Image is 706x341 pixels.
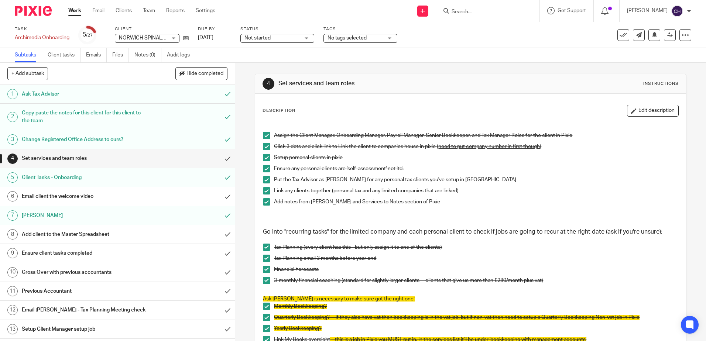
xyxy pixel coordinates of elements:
div: 5 [83,31,93,39]
h1: Email [PERSON_NAME] - Tax Planning Meeting check [22,304,149,316]
div: 8 [7,229,18,240]
div: 7 [7,210,18,221]
a: Email [92,7,104,14]
h1: Previous Accountant [22,286,149,297]
a: Team [143,7,155,14]
label: Task [15,26,69,32]
a: Client tasks [48,48,80,62]
button: Edit description [627,105,679,117]
a: Files [112,48,129,62]
a: Reports [166,7,185,14]
span: Monthly Bookkeeping? [274,304,327,309]
p: Tax Planning email 3 months before year end [274,255,678,262]
u: need to put company number in first though [438,144,540,149]
p: 3-monthly financial coaching (standard for slightly larger clients -- clients that give us more t... [274,277,678,284]
label: Status [240,26,314,32]
span: No tags selected [328,35,367,41]
label: Client [115,26,189,32]
a: Emails [86,48,107,62]
p: Tax Planning (every client has this - but only assign it to one of the clients) [274,244,678,251]
label: Tags [323,26,397,32]
p: Ensure any personal clients are 'self-assessment' not ltd. [274,165,678,172]
button: + Add subtask [7,67,48,80]
a: Work [68,7,81,14]
h1: Copy paste the notes for this client for this client to the team [22,107,149,126]
div: 4 [7,154,18,164]
span: Ask [PERSON_NAME] is necessary to make sure got the right one: [263,296,415,302]
h1: Client Tasks - Onboarding [22,172,149,183]
span: Hide completed [186,71,223,77]
img: svg%3E [671,5,683,17]
h1: Ensure client tasks completed [22,248,149,259]
div: 6 [7,191,18,201]
input: Search [451,9,517,15]
p: Put the Tax Advisor as [PERSON_NAME] for any personal tax clients you've setup in [GEOGRAPHIC_DATA] [274,176,678,183]
div: Instructions [643,81,679,87]
h1: Email client the welcome video [22,191,149,202]
span: Not started [244,35,271,41]
a: Audit logs [167,48,195,62]
a: Notes (0) [134,48,161,62]
h1: Ask Tax Advisor [22,89,149,100]
p: Add notes from [PERSON_NAME] and Services to Notes section of Pixie [274,198,678,206]
p: Click 3 dots and click link to Link the client to companies house in pixie ( ) [274,143,678,150]
div: 13 [7,324,18,334]
div: 5 [7,172,18,183]
p: Description [263,108,295,114]
h1: [PERSON_NAME] [22,210,149,221]
div: 4 [263,78,274,90]
label: Due by [198,26,231,32]
span: [DATE] [198,35,213,40]
div: 2 [7,112,18,122]
p: Setup personal clients in pixie [274,154,678,161]
span: Quarterly Bookkeeping? -- if they also have vat then bookkeeping is in the vat job, but if non-va... [274,315,640,320]
h1: Set services and team roles [22,153,149,164]
img: Pixie [15,6,52,16]
small: /27 [86,33,93,37]
h1: Change Registered Office Address to ours? [22,134,149,145]
span: NORWICH SPINAL HEALTH LIMITED [119,35,203,41]
h1: Set services and team roles [278,80,486,87]
h1: Add client to the Master Spreadsheet [22,229,149,240]
a: Settings [196,7,215,14]
div: 11 [7,286,18,296]
span: Yearly Bookkeeping? [274,326,322,331]
p: Financial Forecasts [274,266,678,273]
div: 12 [7,305,18,315]
p: [PERSON_NAME] [627,7,668,14]
p: Assign the Client Manager, Onboarding Manager, Payroll Manager, Senior Bookkeeper, and Tax Manage... [274,132,678,139]
div: 3 [7,134,18,145]
button: Hide completed [175,67,227,80]
h1: Cross Over with previous accountants [22,267,149,278]
p: Link any clients together (personal tax and any limited companies that are linked) [274,187,678,194]
a: Clients [116,7,132,14]
div: 9 [7,248,18,258]
div: 1 [7,89,18,99]
div: 10 [7,267,18,278]
h3: Go into "recurring tasks" for the limited company and each personal client to check if jobs are g... [263,228,678,236]
a: Subtasks [15,48,42,62]
h1: Setup Client Manager setup job [22,324,149,335]
div: Archimedia Onboarding [15,34,69,41]
span: Get Support [558,8,586,13]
